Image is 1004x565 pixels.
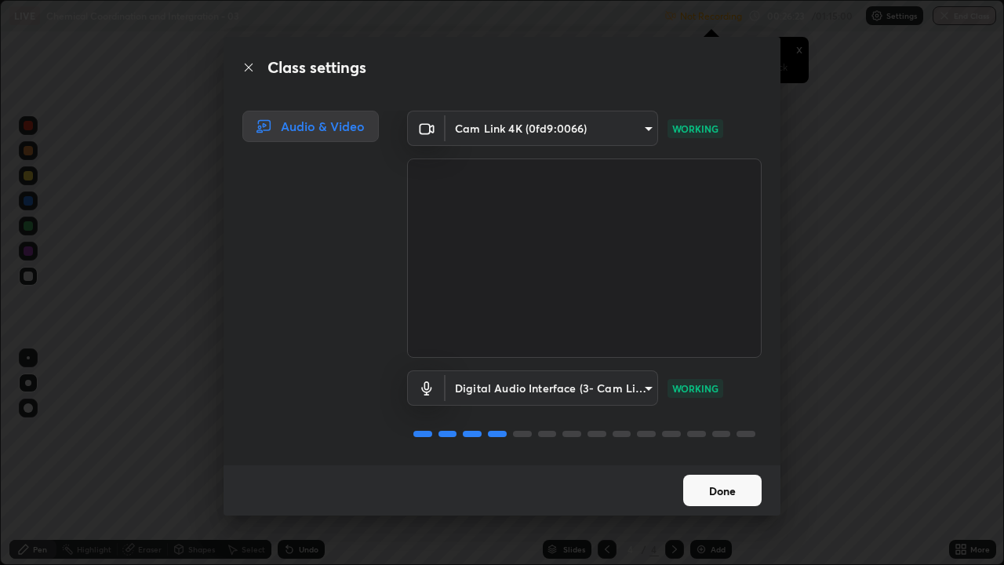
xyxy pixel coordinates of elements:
[446,370,658,406] div: Cam Link 4K (0fd9:0066)
[672,381,718,395] p: WORKING
[446,111,658,146] div: Cam Link 4K (0fd9:0066)
[672,122,718,136] p: WORKING
[683,475,762,506] button: Done
[267,56,366,79] h2: Class settings
[242,111,379,142] div: Audio & Video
